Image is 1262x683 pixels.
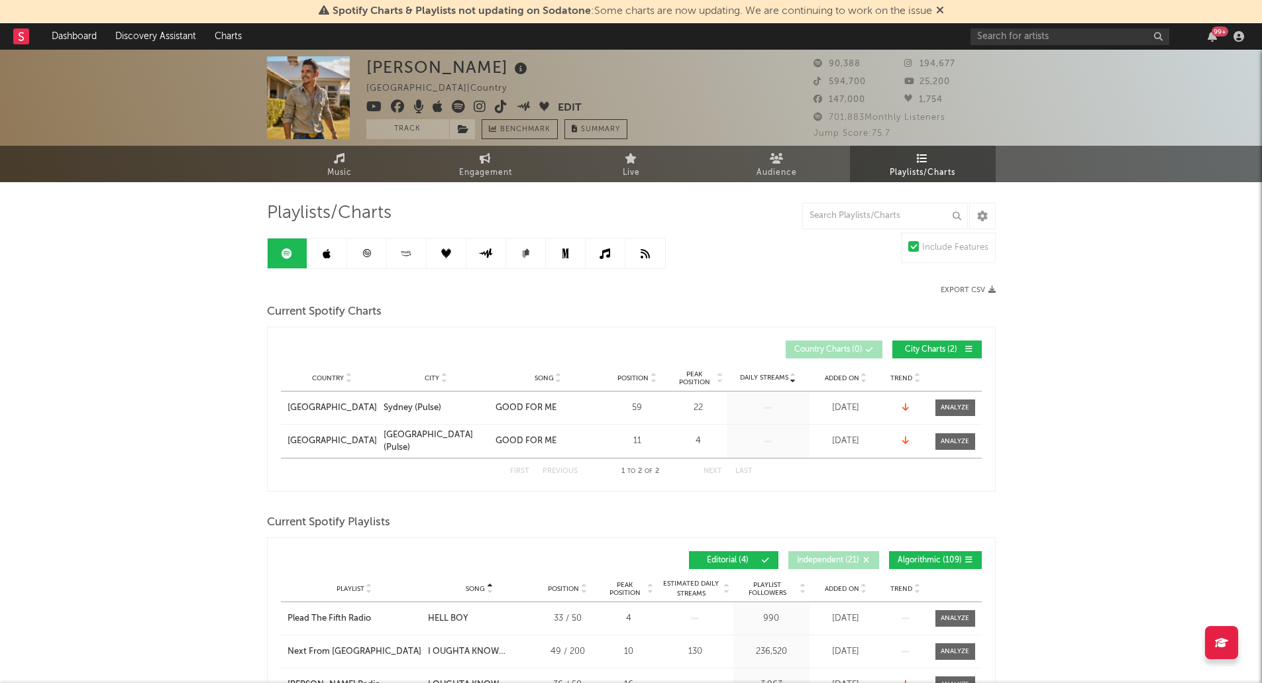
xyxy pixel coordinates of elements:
span: 1,754 [904,95,943,104]
span: Jump Score: 75.7 [814,129,890,138]
a: Sydney (Pulse) [384,401,489,415]
input: Search for artists [971,28,1169,45]
a: [GEOGRAPHIC_DATA] [288,401,377,415]
button: Previous [543,468,578,475]
a: Plead The Fifth Radio [288,612,421,625]
span: Song [466,585,485,593]
button: Next [704,468,722,475]
a: [GEOGRAPHIC_DATA] (Pulse) [384,429,489,454]
span: Playlist Followers [737,581,798,597]
a: Live [558,146,704,182]
span: 701,883 Monthly Listeners [814,113,945,122]
div: [DATE] [813,645,879,658]
div: GOOD FOR ME [496,401,556,415]
div: 11 [607,435,667,448]
div: 990 [737,612,806,625]
span: City Charts ( 2 ) [901,346,962,354]
a: Dashboard [42,23,106,50]
div: 99 + [1212,26,1228,36]
button: Independent(21) [788,551,879,569]
span: Playlists/Charts [890,165,955,181]
span: Editorial ( 4 ) [698,556,759,564]
div: 22 [674,401,723,415]
button: First [510,468,529,475]
div: HELL BOY [428,612,468,625]
span: Audience [757,165,797,181]
div: [DATE] [813,401,879,415]
input: Search Playlists/Charts [802,203,968,229]
span: Estimated Daily Streams [660,579,722,599]
button: Export CSV [941,286,996,294]
span: of [645,468,653,474]
a: [GEOGRAPHIC_DATA] [288,435,377,448]
span: Playlists/Charts [267,205,392,221]
span: Added On [825,585,859,593]
a: Benchmark [482,119,558,139]
a: GOOD FOR ME [496,435,601,448]
span: Independent ( 21 ) [797,556,859,564]
button: Edit [558,100,582,117]
div: 10 [604,645,654,658]
div: [GEOGRAPHIC_DATA] | Country [366,81,522,97]
span: Playlist [337,585,364,593]
span: Peak Position [604,581,646,597]
div: [DATE] [813,612,879,625]
span: Country [312,374,344,382]
span: Position [548,585,579,593]
a: Charts [205,23,251,50]
span: 90,388 [814,60,861,68]
button: Algorithmic(109) [889,551,982,569]
a: Discovery Assistant [106,23,205,50]
div: Include Features [922,240,988,256]
span: Country Charts ( 0 ) [794,346,863,354]
a: Music [267,146,413,182]
div: 130 [660,645,730,658]
div: [DATE] [813,435,879,448]
div: Sydney (Pulse) [384,401,441,415]
div: 236,520 [737,645,806,658]
span: Song [535,374,554,382]
span: to [627,468,635,474]
a: Engagement [413,146,558,182]
span: Current Spotify Playlists [267,515,390,531]
button: Country Charts(0) [786,341,882,358]
span: 25,200 [904,78,950,86]
div: I OUGHTA KNOW BETTER [428,645,531,658]
button: Track [366,119,449,139]
button: Summary [564,119,627,139]
span: Summary [581,126,620,133]
span: City [425,374,439,382]
button: City Charts(2) [892,341,982,358]
span: Current Spotify Charts [267,304,382,320]
span: Trend [890,585,912,593]
span: Added On [825,374,859,382]
div: 33 / 50 [538,612,598,625]
a: Next From [GEOGRAPHIC_DATA] [288,645,421,658]
span: Daily Streams [740,373,788,383]
span: Dismiss [936,6,944,17]
div: GOOD FOR ME [496,435,556,448]
span: Benchmark [500,122,551,138]
div: 1 2 2 [604,464,677,480]
span: 147,000 [814,95,865,104]
div: 49 / 200 [538,645,598,658]
span: : Some charts are now updating. We are continuing to work on the issue [333,6,932,17]
button: 99+ [1208,31,1217,42]
button: Editorial(4) [689,551,778,569]
div: 4 [604,612,654,625]
span: Trend [890,374,912,382]
span: 194,677 [904,60,955,68]
div: [PERSON_NAME] [366,56,531,78]
span: Engagement [459,165,512,181]
a: Audience [704,146,850,182]
div: 59 [607,401,667,415]
span: 594,700 [814,78,866,86]
button: Last [735,468,753,475]
span: Spotify Charts & Playlists not updating on Sodatone [333,6,591,17]
div: Plead The Fifth Radio [288,612,371,625]
div: 4 [674,435,723,448]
